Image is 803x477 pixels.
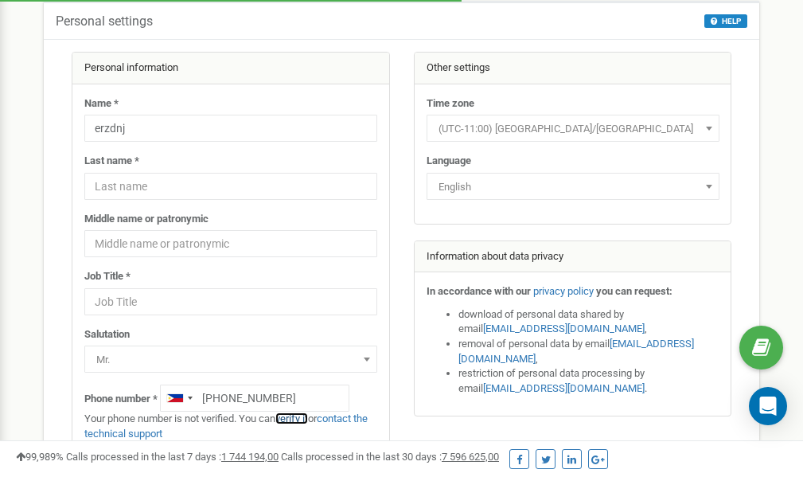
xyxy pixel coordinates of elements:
[90,349,372,371] span: Mr.
[160,385,349,412] input: +1-800-555-55-55
[84,327,130,342] label: Salutation
[432,118,714,140] span: (UTC-11:00) Pacific/Midway
[483,323,645,334] a: [EMAIL_ADDRESS][DOMAIN_NAME]
[458,307,719,337] li: download of personal data shared by email ,
[84,288,377,315] input: Job Title
[84,346,377,373] span: Mr.
[221,451,279,463] u: 1 744 194,00
[704,14,747,28] button: HELP
[427,173,719,200] span: English
[84,412,377,441] p: Your phone number is not verified. You can or
[275,412,308,424] a: verify it
[427,96,474,111] label: Time zone
[72,53,389,84] div: Personal information
[427,115,719,142] span: (UTC-11:00) Pacific/Midway
[84,392,158,407] label: Phone number *
[84,230,377,257] input: Middle name or patronymic
[596,285,672,297] strong: you can request:
[66,451,279,463] span: Calls processed in the last 7 days :
[415,53,731,84] div: Other settings
[749,387,787,425] div: Open Intercom Messenger
[442,451,499,463] u: 7 596 625,00
[84,269,131,284] label: Job Title *
[458,337,719,366] li: removal of personal data by email ,
[84,212,209,227] label: Middle name or patronymic
[483,382,645,394] a: [EMAIL_ADDRESS][DOMAIN_NAME]
[427,285,531,297] strong: In accordance with our
[56,14,153,29] h5: Personal settings
[161,385,197,411] div: Telephone country code
[458,366,719,396] li: restriction of personal data processing by email .
[16,451,64,463] span: 99,989%
[84,115,377,142] input: Name
[84,412,368,440] a: contact the technical support
[84,173,377,200] input: Last name
[458,338,694,365] a: [EMAIL_ADDRESS][DOMAIN_NAME]
[427,154,471,169] label: Language
[281,451,499,463] span: Calls processed in the last 30 days :
[84,96,119,111] label: Name *
[84,154,139,169] label: Last name *
[415,241,731,273] div: Information about data privacy
[533,285,594,297] a: privacy policy
[432,176,714,198] span: English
